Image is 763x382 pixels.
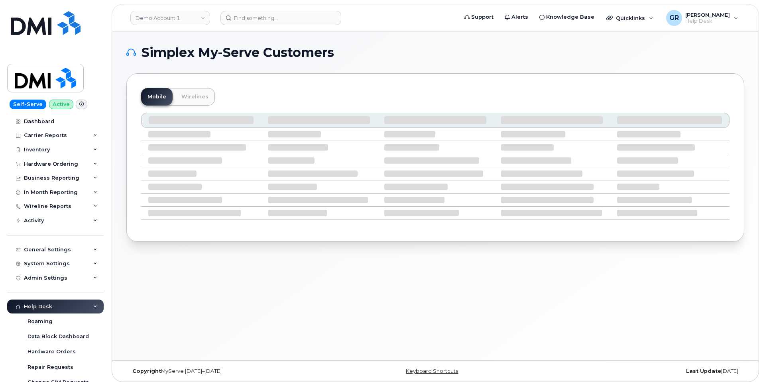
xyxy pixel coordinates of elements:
[126,368,332,374] div: MyServe [DATE]–[DATE]
[686,368,721,374] strong: Last Update
[142,47,334,59] span: Simplex My-Serve Customers
[406,368,458,374] a: Keyboard Shortcuts
[132,368,161,374] strong: Copyright
[538,368,744,374] div: [DATE]
[175,88,215,106] a: Wirelines
[141,88,173,106] a: Mobile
